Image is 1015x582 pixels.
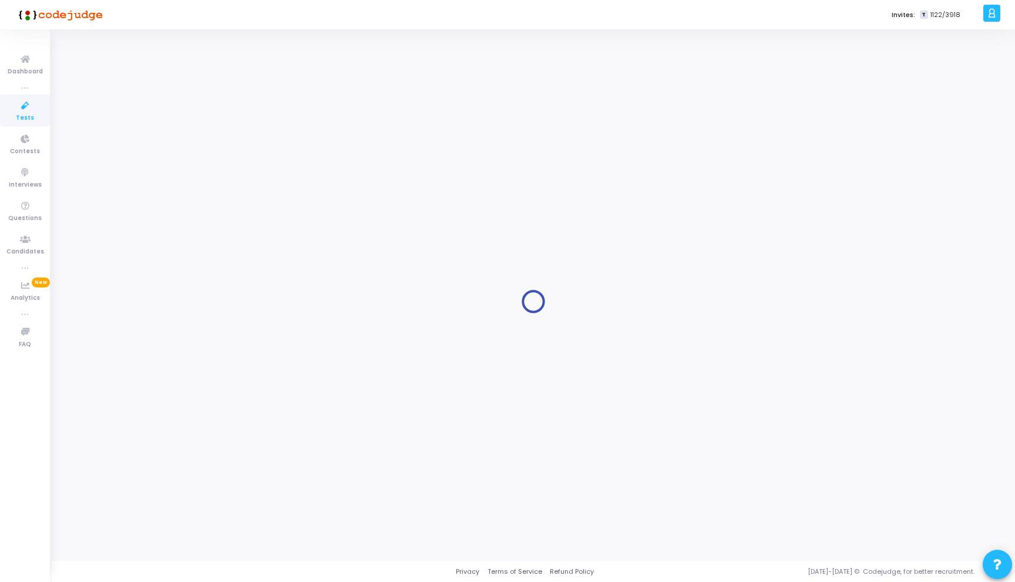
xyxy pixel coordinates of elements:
[8,67,43,77] span: Dashboard
[16,113,34,123] span: Tests
[15,3,103,26] img: logo
[892,10,915,20] label: Invites:
[930,10,960,20] span: 1122/3918
[19,340,31,350] span: FAQ
[9,180,42,190] span: Interviews
[8,214,42,224] span: Questions
[488,567,542,577] a: Terms of Service
[10,147,40,157] span: Contests
[32,278,50,287] span: New
[6,247,44,257] span: Candidates
[594,567,1000,577] div: [DATE]-[DATE] © Codejudge, for better recruitment.
[550,567,594,577] a: Refund Policy
[11,293,40,303] span: Analytics
[456,567,479,577] a: Privacy
[920,11,927,19] span: T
